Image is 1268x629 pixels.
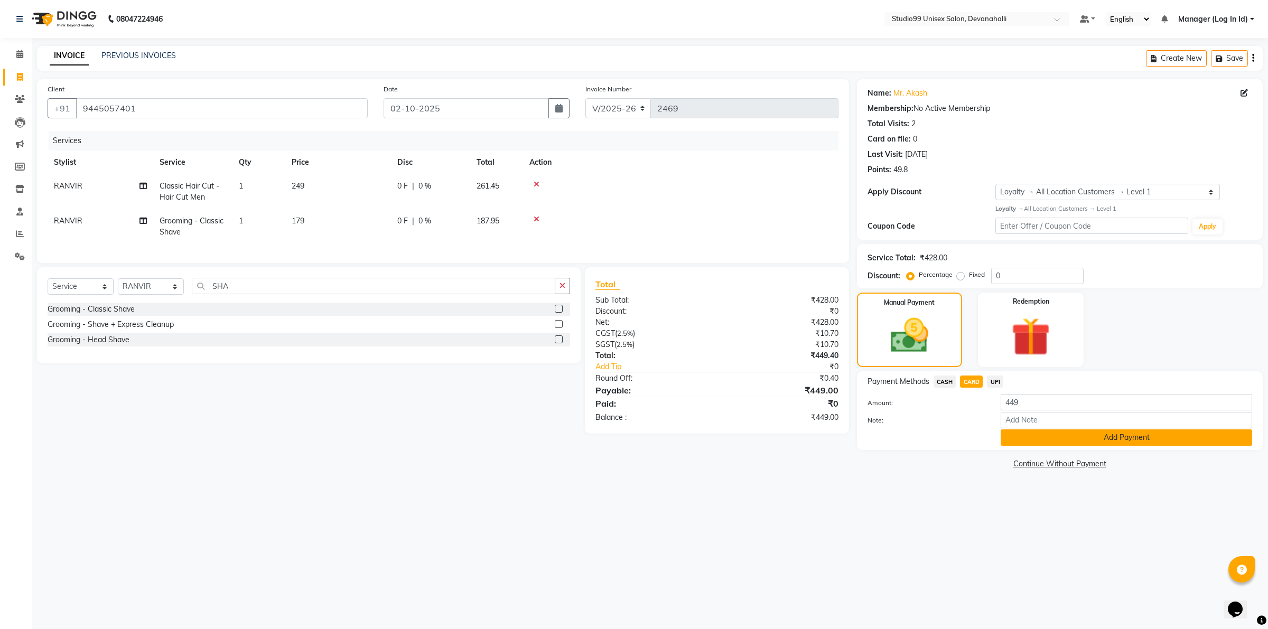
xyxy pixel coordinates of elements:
a: INVOICE [50,46,89,65]
button: Add Payment [1001,429,1252,446]
div: ₹0 [739,361,846,372]
input: Enter Offer / Coupon Code [995,218,1188,234]
th: Disc [391,151,470,174]
div: Discount: [868,270,900,281]
span: 2.5% [617,329,633,337]
input: Search by Name/Mobile/Email/Code [76,98,368,118]
span: | [412,215,414,227]
div: Last Visit: [868,149,903,160]
label: Manual Payment [884,298,935,307]
div: Sub Total: [588,295,717,306]
img: logo [27,4,99,34]
div: Card on file: [868,134,911,145]
div: Services [49,131,846,151]
span: Classic Hair Cut - Hair Cut Men [160,181,219,202]
label: Note: [860,416,993,425]
th: Stylist [48,151,153,174]
div: Round Off: [588,373,717,384]
div: Payable: [588,384,717,397]
span: 187.95 [477,216,499,226]
a: PREVIOUS INVOICES [101,51,176,60]
label: Percentage [919,270,953,279]
div: Total Visits: [868,118,909,129]
div: Paid: [588,397,717,410]
span: 179 [292,216,304,226]
th: Action [523,151,838,174]
div: 2 [911,118,916,129]
a: Mr. Akash [893,88,927,99]
span: RANVIR [54,216,82,226]
button: Apply [1192,219,1223,234]
div: Total: [588,350,717,361]
img: _cash.svg [879,314,940,358]
label: Invoice Number [585,85,631,94]
button: Create New [1146,50,1207,67]
b: 08047224946 [116,4,163,34]
div: Apply Discount [868,186,996,198]
div: Grooming - Head Shave [48,334,129,345]
th: Total [470,151,523,174]
span: CARD [960,375,983,388]
span: CASH [934,375,956,388]
div: ₹428.00 [920,252,947,264]
div: Grooming - Shave + Express Cleanup [48,319,174,330]
div: Service Total: [868,252,916,264]
div: ₹0 [717,306,846,317]
span: UPI [987,375,1003,388]
input: Search or Scan [192,278,555,294]
div: ₹10.70 [717,328,846,339]
div: 0 [913,134,917,145]
span: Payment Methods [868,376,929,387]
button: Save [1211,50,1248,67]
input: Amount [1001,394,1252,410]
span: | [412,181,414,192]
div: ₹449.00 [717,412,846,423]
span: RANVIR [54,181,82,191]
th: Service [153,151,232,174]
div: [DATE] [905,149,928,160]
div: Grooming - Classic Shave [48,304,135,315]
span: CGST [595,328,615,338]
span: SGST [595,340,614,349]
label: Redemption [1013,297,1049,306]
a: Continue Without Payment [859,458,1261,470]
label: Amount: [860,398,993,408]
span: 1 [239,216,243,226]
th: Qty [232,151,285,174]
span: 249 [292,181,304,191]
label: Date [384,85,398,94]
div: ₹449.00 [717,384,846,397]
iframe: chat widget [1224,587,1257,618]
span: 0 % [418,215,431,227]
div: Points: [868,164,891,175]
div: ₹0 [717,397,846,410]
span: 1 [239,181,243,191]
div: ₹428.00 [717,295,846,306]
span: 0 % [418,181,431,192]
a: Add Tip [588,361,738,372]
div: Net: [588,317,717,328]
div: ₹10.70 [717,339,846,350]
span: 0 F [397,181,408,192]
div: Coupon Code [868,221,996,232]
div: ₹449.40 [717,350,846,361]
span: 261.45 [477,181,499,191]
div: ( ) [588,328,717,339]
div: 49.8 [893,164,908,175]
span: Total [595,279,620,290]
span: Manager (Log In Id) [1178,14,1248,25]
div: No Active Membership [868,103,1252,114]
input: Add Note [1001,412,1252,428]
span: 2.5% [617,340,632,349]
img: _gift.svg [999,313,1062,361]
div: Name: [868,88,891,99]
div: ₹428.00 [717,317,846,328]
button: +91 [48,98,77,118]
div: Membership: [868,103,913,114]
div: Discount: [588,306,717,317]
th: Price [285,151,391,174]
div: All Location Customers → Level 1 [995,204,1252,213]
div: ₹0.40 [717,373,846,384]
div: Balance : [588,412,717,423]
div: ( ) [588,339,717,350]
